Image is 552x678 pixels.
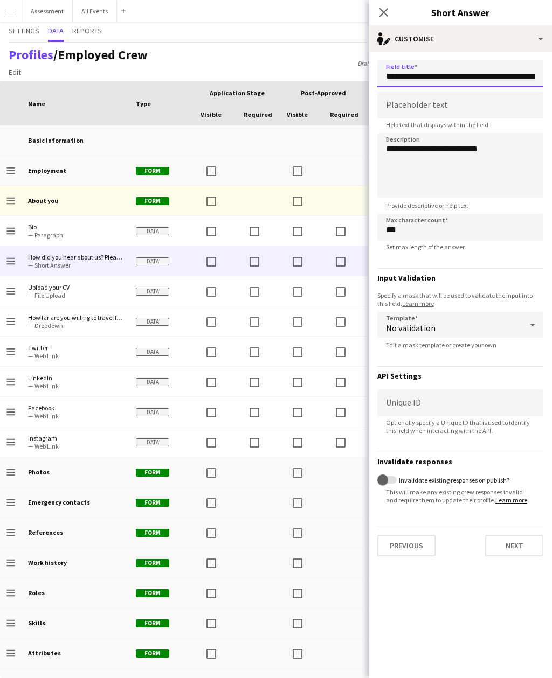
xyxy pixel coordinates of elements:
b: Work history [28,558,67,567]
span: Instagram [28,434,123,442]
span: Upload your CV [28,283,123,291]
a: Profiles [9,46,53,63]
h3: Short Answer [369,5,552,19]
span: Settings [9,27,39,34]
span: Optionally specify a Unique ID that is used to identify this field when interacting with the API. [377,418,543,435]
span: Facebook [28,404,123,412]
span: Name [28,100,45,108]
span: Data [136,348,169,356]
span: Application stage [210,89,265,97]
b: Skills [28,619,45,627]
span: Help text that displays within the field [377,121,497,129]
div: Admins & Crew [367,427,453,457]
b: Employment [28,166,66,174]
b: Emergency contacts [28,498,90,506]
span: How far are you willing to travel for work? [28,313,123,321]
span: Set max length of the answer [377,243,473,251]
span: Form [136,167,169,175]
span: — Short Answer [28,261,123,269]
span: Provide descriptive or help text [377,201,477,209]
span: Data [136,438,169,446]
span: Form [136,589,169,597]
div: Admins & Crew [367,337,453,366]
span: Required [244,110,272,118]
span: Visible [287,110,308,118]
span: Reports [72,27,102,34]
a: Learn more [402,299,434,307]
span: This will make any existing crew responses invalid and require them to update their profile. . [377,488,543,504]
span: Employed Crew [58,46,148,63]
span: Draft saved at [DATE] 1:44am [352,59,439,67]
b: About you [28,197,58,205]
b: Photos [28,468,50,476]
span: Type [136,100,151,108]
span: Form [136,619,169,627]
h3: Input Validation [377,273,543,283]
span: Bio [28,223,123,231]
span: Data [136,227,169,235]
span: Post-Approved [301,89,346,97]
button: Next [485,535,543,556]
button: Assessment [22,1,73,22]
b: Basic Information [28,136,84,144]
button: Previous [377,535,436,556]
div: Admins & Crew [367,216,453,246]
span: Data [136,318,169,326]
button: All Events [73,1,117,22]
a: Edit [4,65,25,79]
span: Twitter [28,344,123,352]
h3: Invalidate responses [377,457,543,466]
b: References [28,528,63,536]
span: — Paragraph [28,231,123,239]
span: Edit [9,67,21,77]
span: Form [136,529,169,537]
span: Form [136,649,169,658]
span: No validation [386,323,436,333]
span: — Web Link [28,412,123,420]
span: Required [330,110,358,118]
b: Attributes [28,649,61,657]
span: Form [136,197,169,205]
div: Admins & Crew [367,367,453,396]
span: LinkedIn [28,374,123,382]
span: How did you hear about us? Please state the name if referred [28,253,123,261]
div: Customise [369,26,552,52]
h1: / [9,47,148,63]
span: Specify a mask that will be used to validate the input into this field. [377,291,543,307]
span: Data [136,408,169,416]
span: — Web Link [28,382,123,390]
a: Learn more [495,496,527,504]
span: — Dropdown [28,321,123,330]
span: Data [48,27,64,34]
span: — Web Link [28,442,123,450]
h3: API Settings [377,371,543,381]
div: Admins & Crew [367,397,453,427]
div: Admins & Crew [367,246,453,276]
span: Data [136,378,169,386]
div: Admins & Crew [367,276,453,306]
span: Visible [201,110,222,118]
span: — Web Link [28,352,123,360]
span: Data [136,257,169,265]
span: Form [136,499,169,507]
span: Form [136,559,169,567]
div: Admins & Crew [367,306,453,336]
span: Edit a mask template or create your own [377,341,505,349]
span: — File Upload [28,291,123,299]
label: Invalidate existing responses on publish? [397,476,509,484]
b: Roles [28,589,45,597]
span: Form [136,469,169,477]
span: Data [136,288,169,296]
